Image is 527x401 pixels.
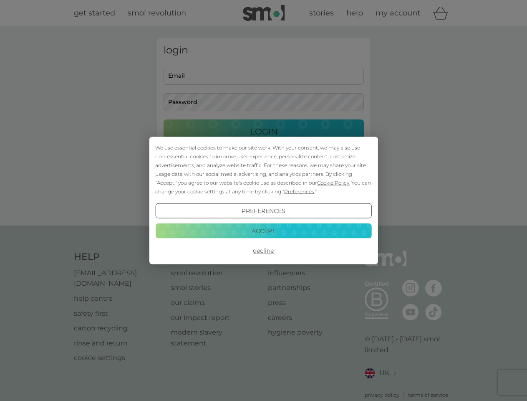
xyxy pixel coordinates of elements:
[155,143,371,196] div: We use essential cookies to make our site work. With your consent, we may also use non-essential ...
[284,188,314,195] span: Preferences
[149,137,378,264] div: Cookie Consent Prompt
[317,180,349,186] span: Cookie Policy
[155,243,371,258] button: Decline
[155,223,371,238] button: Accept
[155,203,371,218] button: Preferences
